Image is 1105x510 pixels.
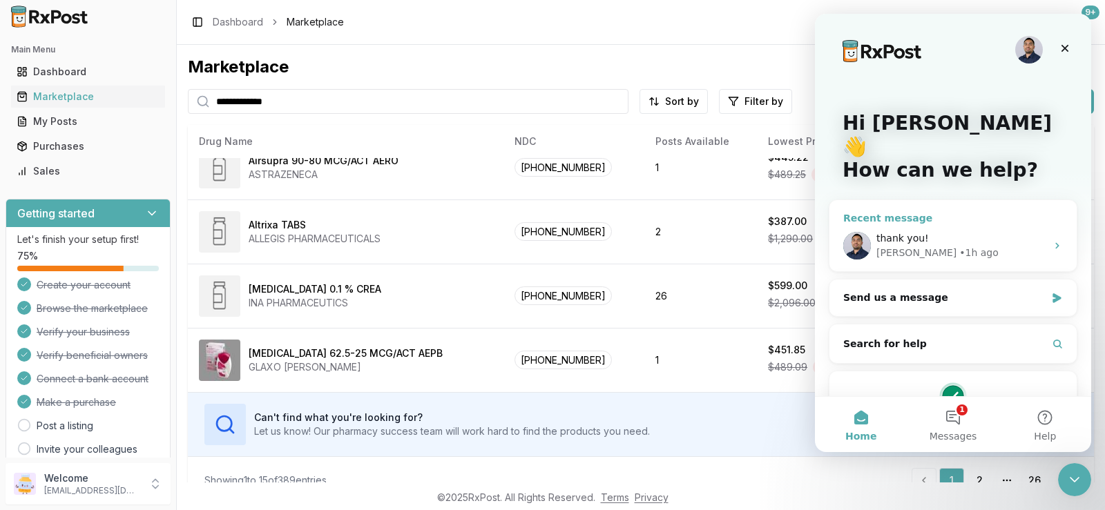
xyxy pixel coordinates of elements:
div: INA PHARMACEUTICS [249,296,381,310]
a: My Posts [11,109,165,134]
h2: Main Menu [11,44,165,55]
span: Sort by [665,95,699,108]
p: [EMAIL_ADDRESS][DOMAIN_NAME] [44,485,140,496]
th: Lowest Price Available [757,125,927,158]
span: Make a purchase [37,395,116,409]
a: 1 [939,468,964,493]
a: 2 [967,468,992,493]
a: Dashboard [11,59,165,84]
span: Create your account [37,278,131,292]
div: Sales [17,164,160,178]
img: User avatar [14,473,36,495]
nav: breadcrumb [213,15,344,29]
nav: pagination [912,468,1077,493]
span: $489.25 [768,168,806,182]
div: GLAXO [PERSON_NAME] [249,360,443,374]
td: 2 [644,199,757,264]
span: Connect a bank account [37,372,148,386]
a: Privacy [635,491,669,503]
p: Welcome [44,471,140,485]
img: Airsupra 90-80 MCG/ACT AERO [199,147,240,188]
span: Verify beneficial owners [37,349,148,362]
span: [PHONE_NUMBER] [515,286,612,305]
h3: Can't find what you're looking for? [254,411,650,424]
a: Terms [601,491,629,503]
span: Browse the marketplace [37,302,148,315]
a: Go to next page [1050,468,1077,493]
a: Purchases [11,134,165,159]
th: Posts Available [644,125,757,158]
a: 26 [1022,468,1047,493]
div: Purchases [17,139,160,153]
span: $2,096.00 [768,296,816,310]
span: [PHONE_NUMBER] [515,158,612,177]
span: Filter by [744,95,783,108]
img: Altrixa TABS [199,211,240,253]
div: Dashboard [17,65,160,79]
div: Marketplace [17,90,160,104]
img: RxPost Logo [6,6,94,28]
button: 9+ [1072,11,1094,33]
button: Purchases [6,135,171,157]
span: Verify your business [37,325,130,339]
span: [PHONE_NUMBER] [515,222,612,241]
h3: Getting started [17,205,95,222]
button: Marketplace [6,86,171,108]
span: $489.09 [768,360,807,374]
div: [MEDICAL_DATA] 62.5-25 MCG/ACT AEPB [249,346,443,360]
span: $1,290.00 [768,232,813,246]
iframe: Intercom live chat [1058,463,1091,496]
button: Sort by [640,89,708,114]
a: Invite your colleagues [37,442,137,456]
iframe: Intercom live chat [815,14,1091,452]
button: Dashboard [6,61,171,83]
button: Filter by [719,89,792,114]
button: My Posts [6,110,171,133]
div: Airsupra 90-80 MCG/ACT AERO [249,154,398,168]
div: $387.00 [768,215,807,228]
div: $451.85 [768,343,805,357]
p: Let's finish your setup first! [17,233,159,246]
div: Marketplace [188,56,1094,78]
div: Up to 9 % off [811,167,877,182]
td: 26 [644,264,757,328]
td: 1 [644,135,757,199]
p: Let us know! Our pharmacy success team will work hard to find the products you need. [254,424,650,438]
th: Drug Name [188,125,503,158]
a: Sales [11,159,165,184]
span: [PHONE_NUMBER] [515,351,612,369]
div: My Posts [17,115,160,128]
div: Showing 1 to 15 of 389 entries [204,473,327,487]
span: 75 % [17,249,38,263]
a: Marketplace [11,84,165,109]
td: 1 [644,328,757,392]
th: NDC [503,125,644,158]
div: Up to 8 % off [813,360,878,375]
button: Sales [6,160,171,182]
div: $599.00 [768,279,807,293]
a: Dashboard [213,15,263,29]
div: 9+ [1082,6,1099,19]
div: ALLEGIS PHARMACEUTICALS [249,232,381,246]
span: Marketplace [287,15,344,29]
a: Post a listing [37,419,93,433]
